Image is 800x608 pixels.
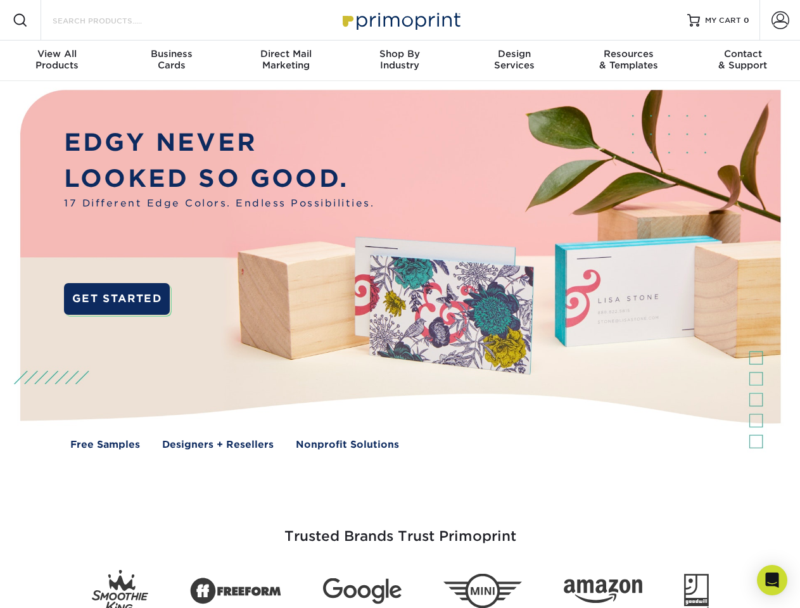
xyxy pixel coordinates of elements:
div: Cards [114,48,228,71]
img: Google [323,578,402,604]
span: Shop By [343,48,457,60]
div: Open Intercom Messenger [757,565,787,595]
img: Goodwill [684,574,709,608]
div: Industry [343,48,457,71]
a: Free Samples [70,438,140,452]
span: MY CART [705,15,741,26]
p: LOOKED SO GOOD. [64,161,374,197]
a: BusinessCards [114,41,228,81]
div: Marketing [229,48,343,71]
a: DesignServices [457,41,571,81]
a: Shop ByIndustry [343,41,457,81]
span: Contact [686,48,800,60]
iframe: Google Customer Reviews [3,569,108,604]
img: Amazon [564,579,642,604]
input: SEARCH PRODUCTS..... [51,13,175,28]
div: Services [457,48,571,71]
p: EDGY NEVER [64,125,374,161]
a: Contact& Support [686,41,800,81]
h3: Trusted Brands Trust Primoprint [30,498,771,560]
span: 0 [744,16,749,25]
span: Direct Mail [229,48,343,60]
span: 17 Different Edge Colors. Endless Possibilities. [64,196,374,211]
span: Design [457,48,571,60]
a: Designers + Resellers [162,438,274,452]
a: Direct MailMarketing [229,41,343,81]
a: Nonprofit Solutions [296,438,399,452]
div: & Templates [571,48,685,71]
div: & Support [686,48,800,71]
img: Primoprint [337,6,464,34]
span: Resources [571,48,685,60]
a: Resources& Templates [571,41,685,81]
a: GET STARTED [64,283,170,315]
span: Business [114,48,228,60]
